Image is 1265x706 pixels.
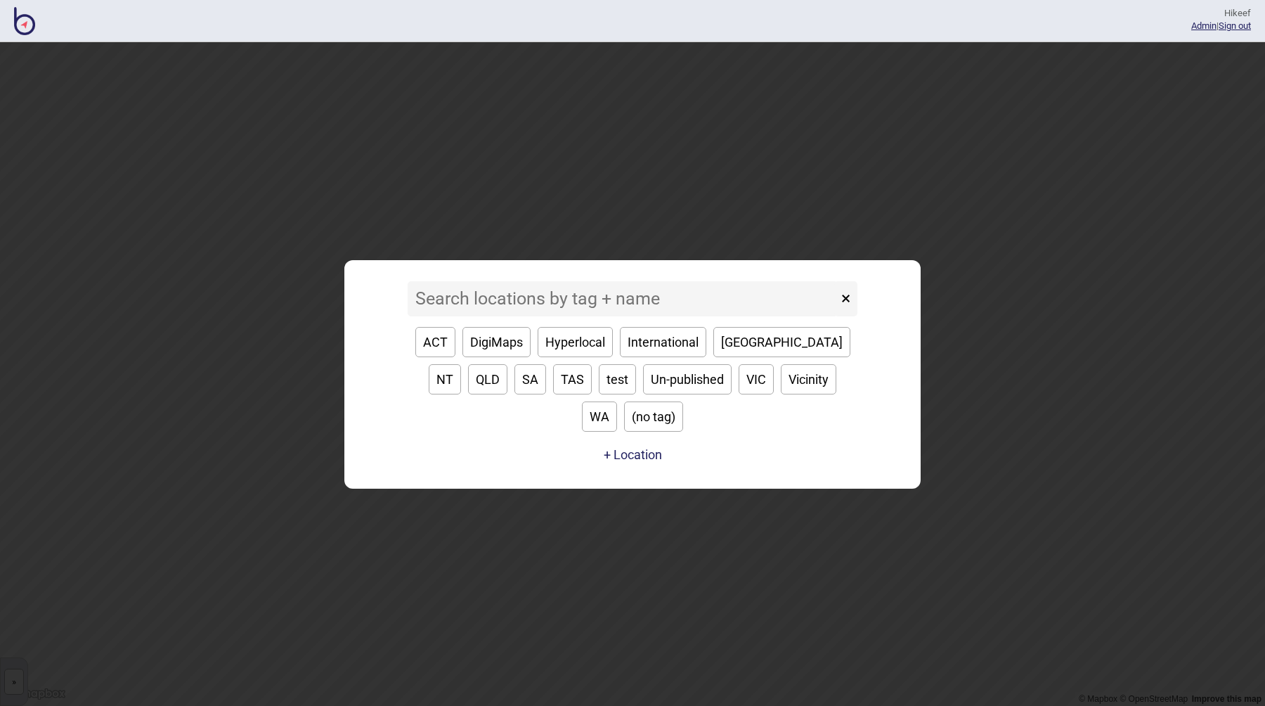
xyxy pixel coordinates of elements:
[1191,7,1251,20] div: Hi keef
[14,7,35,35] img: BindiMaps CMS
[781,364,836,394] button: Vicinity
[739,364,774,394] button: VIC
[538,327,613,357] button: Hyperlocal
[415,327,455,357] button: ACT
[643,364,732,394] button: Un-published
[553,364,592,394] button: TAS
[408,281,838,316] input: Search locations by tag + name
[604,447,662,462] button: + Location
[429,364,461,394] button: NT
[1191,20,1217,31] a: Admin
[600,442,666,468] a: + Location
[468,364,507,394] button: QLD
[462,327,531,357] button: DigiMaps
[514,364,546,394] button: SA
[713,327,850,357] button: [GEOGRAPHIC_DATA]
[620,327,706,357] button: International
[834,281,857,316] button: ×
[1191,20,1219,31] span: |
[599,364,636,394] button: test
[582,402,617,432] button: WA
[1219,20,1251,31] button: Sign out
[624,402,683,432] button: (no tag)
